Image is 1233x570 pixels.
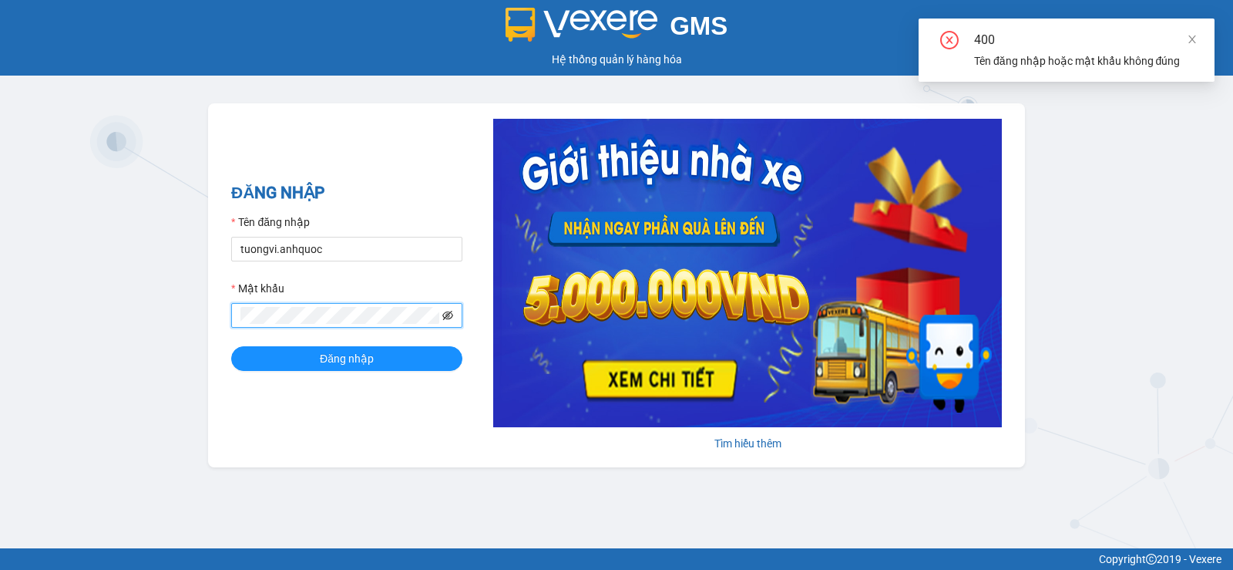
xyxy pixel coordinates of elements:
[493,119,1002,427] img: banner-0
[442,310,453,321] span: eye-invisible
[974,52,1196,69] div: Tên đăng nhập hoặc mật khẩu không đúng
[12,551,1221,568] div: Copyright 2019 - Vexere
[240,307,439,324] input: Mật khẩu
[1146,554,1157,565] span: copyright
[4,51,1229,68] div: Hệ thống quản lý hàng hóa
[506,23,728,35] a: GMS
[320,350,374,367] span: Đăng nhập
[974,31,1196,49] div: 400
[940,31,959,52] span: close-circle
[506,8,658,42] img: logo 2
[670,12,727,40] span: GMS
[493,435,1002,452] div: Tìm hiểu thêm
[231,214,310,231] label: Tên đăng nhập
[231,346,462,371] button: Đăng nhập
[231,180,462,206] h2: ĐĂNG NHẬP
[231,237,462,261] input: Tên đăng nhập
[231,280,284,297] label: Mật khẩu
[1187,34,1198,45] span: close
